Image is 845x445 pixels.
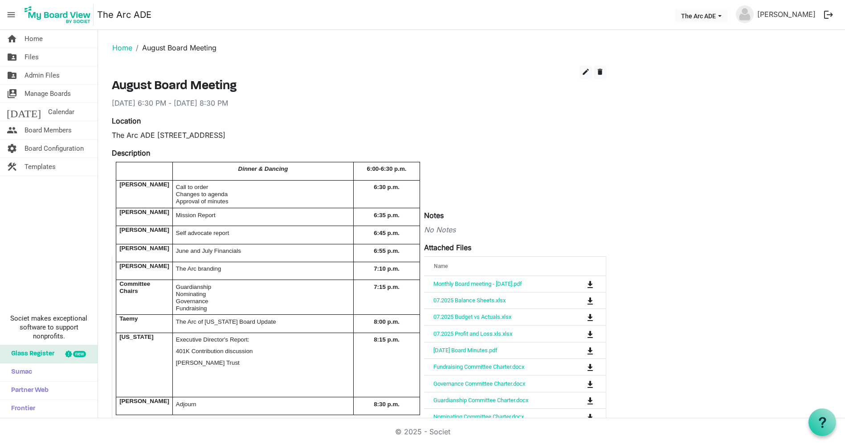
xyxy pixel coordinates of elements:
button: Download [584,327,596,340]
a: My Board View Logo [22,4,97,26]
label: Attached Files [424,242,471,253]
a: © 2025 - Societ [395,427,450,436]
td: Nominating Committee Charter.docx is template cell column header Name [424,408,550,425]
td: Monthly Board meeting - August 20, 2025.pdf is template cell column header Name [424,276,550,292]
span: edit [582,68,590,76]
span: Board Configuration [24,140,84,157]
a: Fundraising Committee Charter.docx [433,363,524,370]
td: is Command column column header [550,392,606,408]
span: Self advocate report [176,230,229,236]
button: edit [580,66,592,79]
td: is Command column column header [550,292,606,309]
td: is Command column column header [550,375,606,391]
a: Governance Committee Charter.docx [433,380,525,387]
span: settings [7,140,17,157]
img: My Board View Logo [22,4,94,26]
a: The Arc ADE [97,6,151,24]
a: [DATE] Board Minutes.pdf [433,347,498,354]
span: folder_shared [7,48,17,66]
span: Templates [24,158,56,176]
a: Guardianship Committee Charter.docx [433,397,528,404]
td: is Command column column header [550,309,606,325]
label: Location [112,115,141,126]
label: Notes [424,210,444,221]
li: August Board Meeting [132,42,216,53]
div: The Arc ADE [STREET_ADDRESS] [112,130,606,140]
span: 6:00-6:30 p.m. [367,165,407,172]
button: Download [584,411,596,423]
span: 6:35 p.m. [374,212,400,218]
span: Sumac [7,363,32,381]
span: Dinner & Dancing [238,165,288,172]
a: [PERSON_NAME] [754,5,819,23]
td: 07.2025 Profit and Loss.xls.xlsx is template cell column header Name [424,325,550,342]
td: 06.18.2025 Board Minutes.pdf is template cell column header Name [424,342,550,358]
span: [PERSON_NAME] [119,227,169,233]
span: 6:45 p.m. [374,230,400,236]
td: is Command column column header [550,342,606,358]
button: delete [594,66,606,79]
span: Frontier [7,400,35,418]
a: Monthly Board meeting - [DATE].pdf [433,280,522,287]
button: logout [819,5,838,24]
img: no-profile-picture.svg [736,5,754,23]
span: [PERSON_NAME] [119,181,169,188]
span: Approval of minutes [176,198,229,205]
button: Download [584,278,596,290]
span: [DATE] [7,103,41,121]
span: people [7,121,17,139]
a: 07.2025 Budget vs Actuals.xlsx [433,313,511,320]
span: construction [7,158,17,176]
a: Home [112,43,132,52]
button: Download [584,394,596,407]
td: Guardianship Committee Charter.docx is template cell column header Name [424,392,550,408]
span: switch_account [7,85,17,103]
td: is Command column column header [550,276,606,292]
span: 6:55 p.m. [374,247,400,254]
button: The Arc ADE dropdownbutton [675,9,727,22]
span: Admin Files [24,66,60,84]
span: Manage Boards [24,85,71,103]
td: is Command column column header [550,358,606,375]
button: Download [584,361,596,373]
span: Glass Register [7,345,54,363]
span: [PERSON_NAME] [119,245,169,251]
label: Description [112,148,150,158]
span: Partner Web [7,382,49,400]
span: [PERSON_NAME] [119,209,169,215]
span: delete [596,68,604,76]
span: folder_shared [7,66,17,84]
td: Fundraising Committee Charter.docx is template cell column header Name [424,358,550,375]
td: is Command column column header [550,325,606,342]
span: home [7,30,17,48]
span: Home [24,30,43,48]
span: Mission Report [176,212,216,218]
td: 07.2025 Balance Sheets.xlsx is template cell column header Name [424,292,550,309]
span: Changes to agenda [176,191,228,198]
td: is Command column column header [550,408,606,425]
span: Name [434,263,448,269]
div: new [73,351,86,357]
button: Download [584,377,596,390]
button: Download [584,294,596,307]
h3: August Board Meeting [112,79,606,94]
span: Societ makes exceptional software to support nonprofits. [4,314,94,341]
div: No Notes [112,224,606,235]
span: menu [3,6,20,23]
span: Files [24,48,39,66]
span: June and July Financials [176,247,241,254]
span: Call to order [176,184,208,190]
a: Nominating Committee Charter.docx [433,413,524,420]
div: [DATE] 6:30 PM - [DATE] 8:30 PM [112,98,606,108]
span: Board Members [24,121,72,139]
td: Governance Committee Charter.docx is template cell column header Name [424,375,550,391]
span: Calendar [48,103,74,121]
a: 07.2025 Profit and Loss.xls.xlsx [433,330,512,337]
td: 07.2025 Budget vs Actuals.xlsx is template cell column header Name [424,309,550,325]
button: Download [584,311,596,323]
a: 07.2025 Balance Sheets.xlsx [433,297,506,304]
button: Download [584,344,596,357]
span: 6:30 p.m. [374,184,400,190]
